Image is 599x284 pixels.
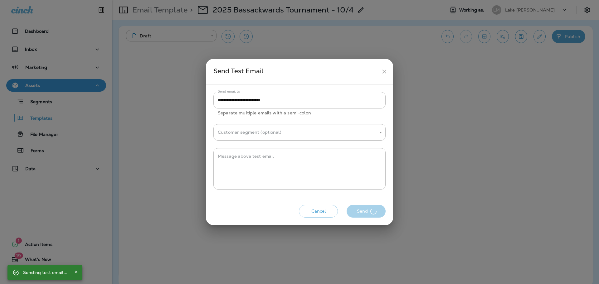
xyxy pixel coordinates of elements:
label: Send email to [218,89,240,94]
div: Sending test email... [23,267,67,278]
div: Send Test Email [213,66,378,77]
button: close [378,66,390,77]
button: Cancel [299,205,338,218]
button: Open [378,130,383,136]
p: Separate multiple emails with a semi-colon [218,109,381,117]
button: Close [72,268,80,276]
